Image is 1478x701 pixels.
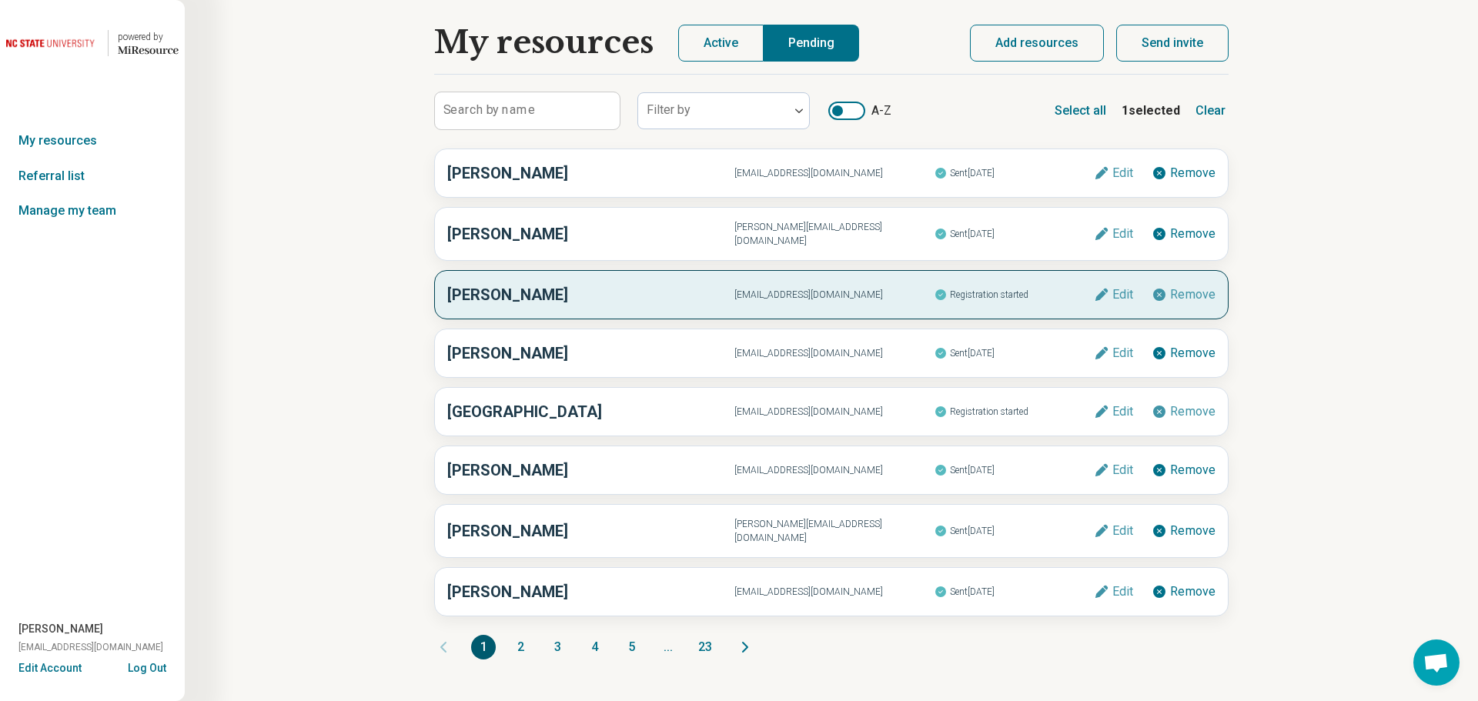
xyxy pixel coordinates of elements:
span: Sent [DATE] [935,460,1094,480]
span: Edit [1112,406,1133,418]
span: Edit [1112,167,1133,179]
h3: [PERSON_NAME] [447,580,734,603]
span: Sent [DATE] [935,582,1094,602]
button: Remove [1152,584,1216,599]
button: Edit [1094,226,1133,242]
span: [EMAIL_ADDRESS][DOMAIN_NAME] [734,166,934,180]
button: Edit [1094,345,1133,361]
span: [PERSON_NAME][EMAIL_ADDRESS][DOMAIN_NAME] [734,517,934,545]
button: Edit [1094,165,1133,181]
button: Edit [1094,287,1133,302]
span: Remove [1170,167,1216,179]
button: Log Out [128,660,166,673]
span: [EMAIL_ADDRESS][DOMAIN_NAME] [18,640,163,654]
span: [EMAIL_ADDRESS][DOMAIN_NAME] [734,463,934,477]
button: Remove [1152,345,1216,361]
a: North Carolina State University powered by [6,25,179,62]
button: Edit [1094,462,1133,478]
h3: [PERSON_NAME] [447,162,734,185]
span: Sent [DATE] [935,224,1094,244]
button: 23 [693,635,717,659]
span: [EMAIL_ADDRESS][DOMAIN_NAME] [734,585,934,599]
label: Filter by [647,102,691,117]
span: Remove [1170,347,1216,359]
button: Remove [1152,523,1216,539]
div: Open chat [1413,639,1460,686]
span: Registration started [935,285,1094,305]
button: Send invite [1116,25,1229,62]
h3: [PERSON_NAME] [447,519,734,542]
button: Pending [764,25,859,62]
h3: [GEOGRAPHIC_DATA] [447,400,734,423]
span: Remove [1170,525,1216,537]
h1: My resources [434,25,654,62]
img: North Carolina State University [6,25,99,62]
span: Sent [DATE] [935,343,1094,363]
button: Remove [1152,404,1216,419]
span: Sent [DATE] [935,163,1094,183]
span: Edit [1112,228,1133,240]
button: 4 [582,635,607,659]
span: [PERSON_NAME][EMAIL_ADDRESS][DOMAIN_NAME] [734,220,934,248]
span: Remove [1170,586,1216,598]
button: Add resources [970,25,1104,62]
button: Remove [1152,462,1216,478]
button: Remove [1152,226,1216,242]
button: Remove [1152,165,1216,181]
button: 2 [508,635,533,659]
span: Remove [1170,464,1216,476]
button: Edit [1094,404,1133,419]
label: Search by name [443,104,535,116]
button: 1 [471,635,496,659]
h3: [PERSON_NAME] [447,222,734,245]
h3: [PERSON_NAME] [447,342,734,365]
span: Edit [1112,347,1133,359]
span: [PERSON_NAME] [18,621,103,637]
span: [EMAIL_ADDRESS][DOMAIN_NAME] [734,405,934,419]
span: Sent [DATE] [935,521,1094,541]
span: Edit [1112,586,1133,598]
button: 5 [619,635,644,659]
span: Edit [1112,525,1133,537]
button: Next page [736,635,754,659]
button: Edit [1094,584,1133,599]
button: Edit [1094,523,1133,539]
button: Remove [1152,287,1216,302]
h3: [PERSON_NAME] [447,283,734,306]
label: A-Z [828,102,891,120]
div: powered by [118,30,179,44]
button: Previous page [434,635,453,659]
span: Remove [1170,289,1216,301]
span: Registration started [935,402,1094,422]
b: 1 selected [1122,102,1180,120]
span: Edit [1112,464,1133,476]
button: Edit Account [18,660,82,676]
span: [EMAIL_ADDRESS][DOMAIN_NAME] [734,346,934,360]
span: Edit [1112,289,1133,301]
span: Remove [1170,406,1216,418]
span: ... [656,635,680,659]
h3: [PERSON_NAME] [447,459,734,482]
span: [EMAIL_ADDRESS][DOMAIN_NAME] [734,288,934,302]
button: Active [678,25,764,62]
button: Select all [1052,98,1109,123]
button: Clear [1192,98,1229,123]
span: Remove [1170,228,1216,240]
button: 3 [545,635,570,659]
